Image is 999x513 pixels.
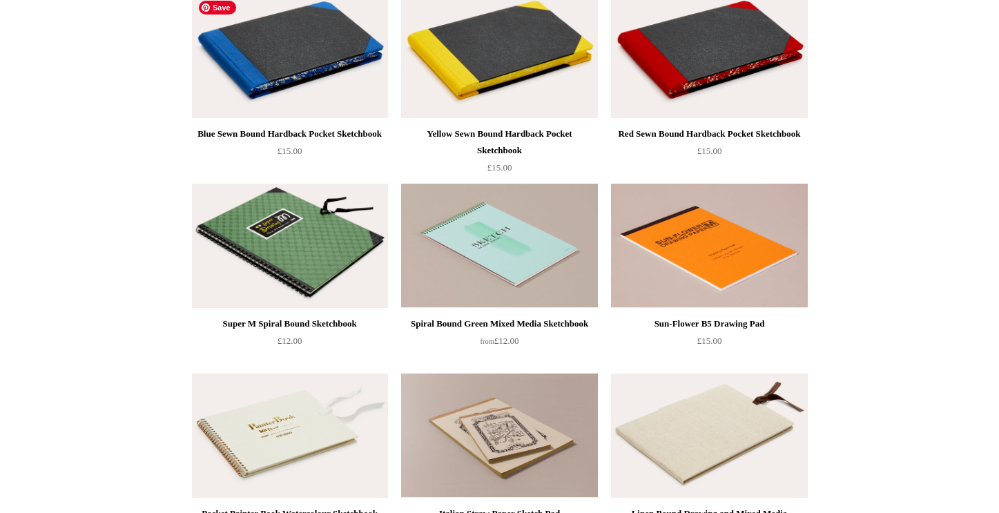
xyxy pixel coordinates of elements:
[481,338,494,345] span: from
[199,1,236,14] span: Save
[192,374,388,498] img: Pocket Painter Book Watercolour Sketchbook
[192,374,388,498] a: Pocket Painter Book Watercolour Sketchbook Pocket Painter Book Watercolour Sketchbook
[192,184,388,308] a: Super M Spiral Bound Sketchbook Super M Spiral Bound Sketchbook
[697,146,722,156] span: £15.00
[192,316,388,372] a: Super M Spiral Bound Sketchbook £12.00
[611,374,807,498] a: Linen Bound Drawing and Mixed Media Sketchbook Linen Bound Drawing and Mixed Media Sketchbook
[611,316,807,372] a: Sun-Flower B5 Drawing Pad £15.00
[611,184,807,308] img: Sun-Flower B5 Drawing Pad
[401,126,597,182] a: Yellow Sewn Bound Hardback Pocket Sketchbook £15.00
[401,316,597,372] a: Spiral Bound Green Mixed Media Sketchbook from£12.00
[405,126,594,159] div: Yellow Sewn Bound Hardback Pocket Sketchbook
[611,184,807,308] a: Sun-Flower B5 Drawing Pad Sun-Flower B5 Drawing Pad
[611,374,807,498] img: Linen Bound Drawing and Mixed Media Sketchbook
[614,126,804,142] div: Red Sewn Bound Hardback Pocket Sketchbook
[614,316,804,332] div: Sun-Flower B5 Drawing Pad
[278,336,302,346] span: £12.00
[192,126,388,182] a: Blue Sewn Bound Hardback Pocket Sketchbook £15.00
[405,316,594,332] div: Spiral Bound Green Mixed Media Sketchbook
[401,374,597,498] img: Italian Straw Paper Sketch Pad
[481,336,519,346] span: £12.00
[195,316,385,332] div: Super M Spiral Bound Sketchbook
[401,374,597,498] a: Italian Straw Paper Sketch Pad Italian Straw Paper Sketch Pad
[697,336,722,346] span: £15.00
[487,162,512,173] span: £15.00
[401,184,597,308] a: Spiral Bound Green Mixed Media Sketchbook Spiral Bound Green Mixed Media Sketchbook
[192,184,388,308] img: Super M Spiral Bound Sketchbook
[611,126,807,182] a: Red Sewn Bound Hardback Pocket Sketchbook £15.00
[278,146,302,156] span: £15.00
[195,126,385,142] div: Blue Sewn Bound Hardback Pocket Sketchbook
[401,184,597,308] img: Spiral Bound Green Mixed Media Sketchbook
